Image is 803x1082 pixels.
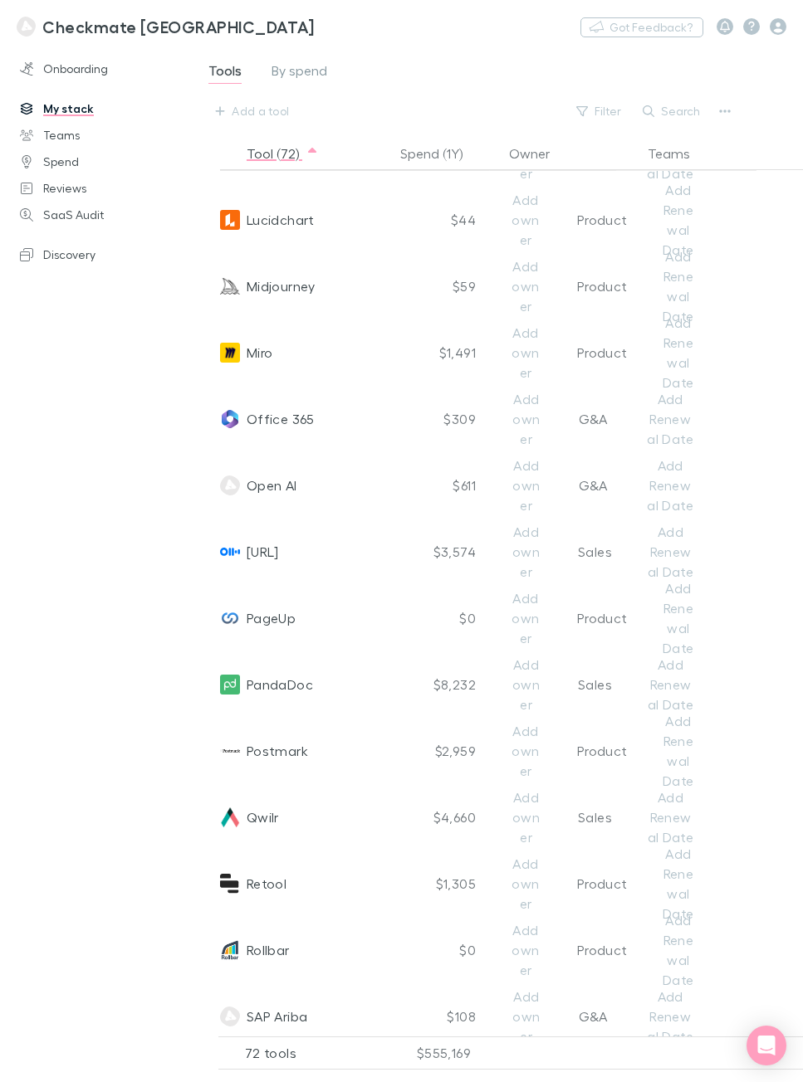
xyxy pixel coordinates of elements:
[499,339,552,366] button: Add owner
[220,343,240,363] img: Miro's Logo
[3,95,199,122] a: My stack
[568,472,623,499] button: G&A
[232,101,289,121] div: Add a tool
[579,409,608,429] div: G&A
[566,339,639,366] button: Product
[652,339,705,366] button: Add Renewal Date
[567,671,623,698] button: Sales
[42,17,314,37] h3: Checkmate [GEOGRAPHIC_DATA]
[394,386,486,452] div: $309
[636,804,705,831] button: Add Renewal Date
[566,207,639,233] button: Product
[510,522,542,582] div: Add owner
[394,850,486,917] div: $1,305
[499,472,554,499] button: Add owner
[7,7,325,46] a: Checkmate [GEOGRAPHIC_DATA]
[510,721,541,781] div: Add owner
[247,917,290,983] span: Rollbar
[220,1006,240,1026] img: SAP Ariba's Logo
[499,273,552,300] button: Add owner
[499,539,553,565] button: Add owner
[220,475,240,495] img: Open AI's Logo
[499,207,552,233] button: Add owner
[207,98,299,124] button: Add a tool
[394,718,486,784] div: $2,959
[579,1006,608,1026] div: G&A
[220,276,240,296] img: Midjourney's Logo
[510,389,543,449] div: Add owner
[247,651,313,718] span: PandaDoc
[499,605,552,631] button: Add owner
[247,519,279,585] span: [URL]
[635,1003,705,1030] button: Add Renewal Date
[509,137,570,170] button: Owner
[218,1036,384,1070] div: 72 tools
[635,406,705,432] button: Add Renewal Date
[499,1003,554,1030] button: Add owner
[247,850,286,917] span: Retool
[247,452,297,519] span: Open AI
[3,241,199,268] a: Discovery
[247,137,319,170] button: Tool (72)
[652,273,705,300] button: Add Renewal Date
[384,1036,501,1070] div: $555,169
[394,983,486,1050] div: $108
[510,256,541,316] div: Add owner
[510,987,543,1046] div: Add owner
[568,1003,623,1030] button: G&A
[208,62,242,84] span: Tools
[652,605,705,631] button: Add Renewal Date
[635,472,705,499] button: Add Renewal Date
[3,122,199,149] a: Teams
[3,175,199,202] a: Reviews
[394,319,486,386] div: $1,491
[566,870,639,897] button: Product
[510,588,541,648] div: Add owner
[247,784,279,850] span: Qwilr
[566,738,639,764] button: Product
[652,937,705,963] button: Add Renewal Date
[247,585,296,651] span: PageUp
[220,874,240,894] img: Retool's Logo
[499,671,553,698] button: Add owner
[499,937,552,963] button: Add owner
[577,940,628,960] div: Product
[578,542,612,562] div: Sales
[568,406,623,432] button: G&A
[636,671,705,698] button: Add Renewal Date
[566,273,639,300] button: Product
[577,343,628,363] div: Product
[577,608,628,628] div: Product
[220,741,240,761] img: Postmark's Logo
[220,608,240,628] img: PageUp's Logo
[648,137,710,170] button: Teams
[499,738,552,764] button: Add owner
[566,937,639,963] button: Product
[578,807,612,827] div: Sales
[247,187,315,253] span: Lucidchart
[747,1026,786,1065] div: Open Intercom Messenger
[577,874,628,894] div: Product
[3,149,199,175] a: Spend
[510,854,541,914] div: Add owner
[3,202,199,228] a: SaaS Audit
[577,741,628,761] div: Product
[400,137,482,170] button: Spend (1Y)
[499,406,554,432] button: Add owner
[510,655,542,714] div: Add owner
[247,386,315,452] span: Office 365
[394,585,486,651] div: $0
[577,210,628,230] div: Product
[568,101,631,121] button: Filter
[17,17,36,37] img: Checkmate New Zealand's Logo
[578,675,612,695] div: Sales
[510,920,541,980] div: Add owner
[634,101,710,121] button: Search
[394,519,486,585] div: $3,574
[247,718,308,784] span: Postmark
[510,456,543,515] div: Add owner
[580,17,703,37] button: Got Feedback?
[567,539,623,565] button: Sales
[510,190,541,250] div: Add owner
[510,787,542,847] div: Add owner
